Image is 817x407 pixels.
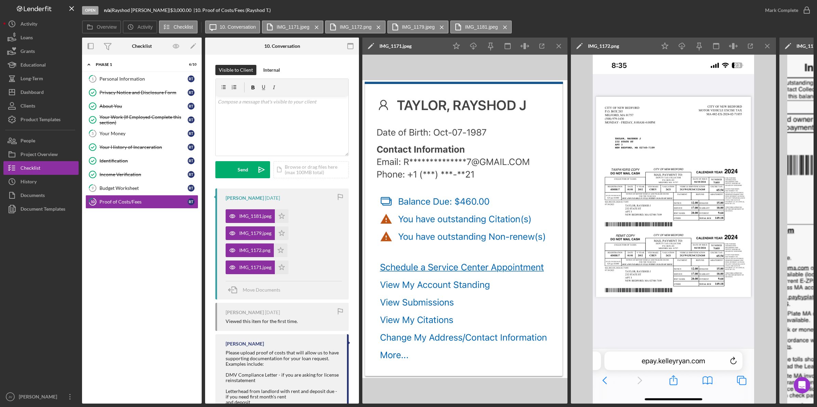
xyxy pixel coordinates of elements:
[188,130,195,137] div: R T
[8,395,12,399] text: JV
[85,195,198,209] a: 10Proof of Costs/FeesRT
[85,154,198,168] a: IdentificationRT
[85,86,198,99] a: Privacy Notice and Disclosure FormRT
[99,103,188,109] div: About You
[3,17,79,31] button: Activity
[193,8,271,13] div: | 10. Proof of Costs/Fees (Rayshod T.)
[226,310,264,315] div: [PERSON_NAME]
[588,43,619,49] div: IMG_1172.png
[3,390,79,404] button: JV[PERSON_NAME]
[3,188,79,202] a: Documents
[21,175,37,190] div: History
[3,161,79,175] button: Checklist
[21,58,46,73] div: Educational
[21,31,33,46] div: Loans
[794,377,810,393] div: Open Intercom Messenger
[170,8,193,13] div: $3,000.00
[265,195,280,201] time: 2025-08-01 13:06
[17,390,62,405] div: [PERSON_NAME]
[174,24,193,30] label: Checklist
[226,226,289,240] button: IMG_1179.jpeg
[188,144,195,151] div: R T
[92,131,94,136] tspan: 5
[188,198,195,205] div: R T
[362,55,567,404] img: Preview
[92,76,94,81] tspan: 1
[226,319,298,324] div: Viewed this item for the first time.
[239,213,271,219] div: IMG_1181.jpeg
[85,127,198,140] a: 5Your MoneyRT
[85,140,198,154] a: Your History of IncarcerationRT
[260,65,283,75] button: Internal
[21,17,37,32] div: Activity
[226,243,287,257] button: IMG_1172.png
[85,72,198,86] a: 1Personal InformationRT
[21,44,35,60] div: Grants
[99,199,188,205] div: Proof of Costs/Fees
[21,113,61,128] div: Product Templates
[188,89,195,96] div: R T
[137,24,152,30] label: Activity
[571,55,776,404] img: Preview
[3,175,79,188] button: History
[99,158,188,164] div: Identification
[99,76,188,82] div: Personal Information
[99,172,188,177] div: Income Verification
[85,99,198,113] a: About YouRT
[184,62,197,67] div: 6 / 10
[340,24,372,30] label: IMG_1172.png
[765,3,798,17] div: Mark Complete
[188,157,195,164] div: R T
[21,202,65,217] div: Document Templates
[21,148,58,163] div: Project Overview
[3,85,79,99] button: Dashboard
[188,75,195,82] div: R T
[3,31,79,44] a: Loans
[402,24,435,30] label: IMG_1179.jpeg
[215,65,256,75] button: Visible to Client
[3,202,79,216] button: Document Templates
[21,134,35,149] div: People
[21,188,45,204] div: Documents
[265,310,280,315] time: 2025-07-31 10:08
[99,185,188,191] div: Budget Worksheet
[132,43,152,49] div: Checklist
[758,3,814,17] button: Mark Complete
[465,24,498,30] label: IMG_1181.jpeg
[243,287,280,293] span: Move Documents
[104,7,110,13] b: n/a
[99,144,188,150] div: Your History of Incarceration
[226,341,264,347] div: [PERSON_NAME]
[99,90,188,95] div: Privacy Notice and Disclosure Form
[188,171,195,178] div: R T
[99,114,188,125] div: Your Work (If Employed Complete this section)
[123,20,157,33] button: Activity
[188,103,195,110] div: R T
[3,44,79,58] button: Grants
[3,99,79,113] button: Clients
[21,161,40,177] div: Checklist
[262,20,323,33] button: IMG_1171.jpeg
[92,186,94,190] tspan: 9
[188,185,195,192] div: R T
[239,248,270,253] div: IMG_1172.png
[82,6,98,15] div: Open
[3,148,79,161] button: Project Overview
[3,72,79,85] button: Long-Term
[226,209,289,223] button: IMG_1181.jpeg
[112,8,170,13] div: Rayshod [PERSON_NAME] |
[220,24,256,30] label: 10. Conversation
[3,113,79,126] button: Product Templates
[85,113,198,127] a: Your Work (If Employed Complete this section)RT
[219,65,253,75] div: Visible to Client
[85,181,198,195] a: 9Budget WorksheetRT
